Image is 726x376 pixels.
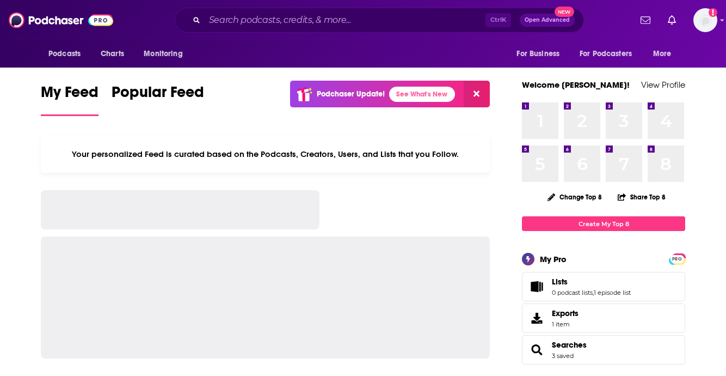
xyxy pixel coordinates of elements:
[205,11,485,29] input: Search podcasts, credits, & more...
[573,44,648,64] button: open menu
[522,80,630,90] a: Welcome [PERSON_NAME]!
[540,254,567,264] div: My Pro
[522,216,685,231] a: Create My Top 8
[709,8,717,17] svg: Add a profile image
[670,255,684,263] span: PRO
[522,272,685,301] span: Lists
[485,13,511,27] span: Ctrl K
[526,311,547,326] span: Exports
[617,186,666,208] button: Share Top 8
[645,44,685,64] button: open menu
[594,289,631,296] a: 1 episode list
[520,14,575,27] button: Open AdvancedNew
[552,277,631,287] a: Lists
[41,83,99,108] span: My Feed
[41,44,95,64] button: open menu
[144,46,182,62] span: Monitoring
[509,44,573,64] button: open menu
[641,80,685,90] a: View Profile
[136,44,196,64] button: open menu
[48,46,81,62] span: Podcasts
[670,254,684,263] a: PRO
[541,190,608,204] button: Change Top 8
[580,46,632,62] span: For Podcasters
[317,89,385,99] p: Podchaser Update!
[693,8,717,32] span: Logged in as Ashley_Beenen
[112,83,204,116] a: Popular Feed
[112,83,204,108] span: Popular Feed
[41,136,490,173] div: Your personalized Feed is curated based on the Podcasts, Creators, Users, and Lists that you Follow.
[175,8,584,33] div: Search podcasts, credits, & more...
[526,342,547,357] a: Searches
[94,44,131,64] a: Charts
[552,289,593,296] a: 0 podcast lists
[636,11,655,29] a: Show notifications dropdown
[555,7,574,17] span: New
[525,17,570,23] span: Open Advanced
[552,308,579,318] span: Exports
[653,46,672,62] span: More
[516,46,559,62] span: For Business
[693,8,717,32] button: Show profile menu
[522,335,685,365] span: Searches
[101,46,124,62] span: Charts
[552,320,579,328] span: 1 item
[663,11,680,29] a: Show notifications dropdown
[522,304,685,333] a: Exports
[9,10,113,31] img: Podchaser - Follow, Share and Rate Podcasts
[389,87,455,102] a: See What's New
[552,340,587,350] a: Searches
[526,279,547,294] a: Lists
[693,8,717,32] img: User Profile
[552,352,574,360] a: 3 saved
[552,277,568,287] span: Lists
[41,83,99,116] a: My Feed
[593,289,594,296] span: ,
